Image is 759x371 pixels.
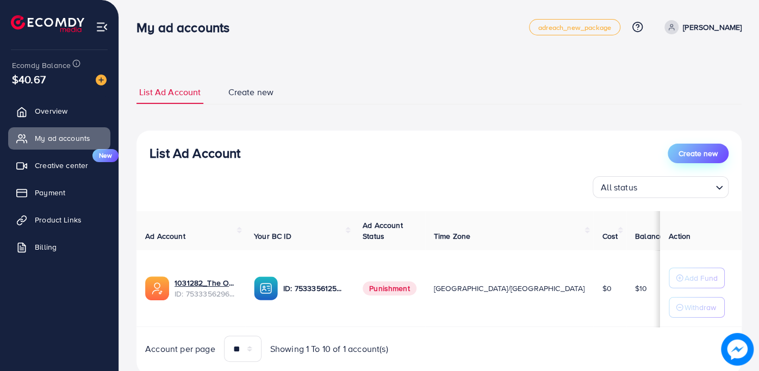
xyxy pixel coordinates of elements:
a: My ad accounts [8,127,110,149]
p: [PERSON_NAME] [683,21,742,34]
p: Withdraw [685,301,716,314]
a: Payment [8,182,110,203]
span: Create new [679,148,718,159]
span: Time Zone [434,231,470,242]
span: Ecomdy Balance [12,60,71,71]
span: Payment [35,187,65,198]
a: Overview [8,100,110,122]
span: adreach_new_package [538,24,611,31]
img: ic-ads-acc.e4c84228.svg [145,276,169,300]
span: Action [669,231,690,242]
a: 1031282_The Orignals shop_1753996218042 [175,277,237,288]
span: Cost [602,231,618,242]
span: All status [599,180,639,195]
span: Ad Account [145,231,185,242]
span: $10 [635,283,647,294]
p: ID: 7533356125887021057 [283,282,345,295]
img: ic-ba-acc.ded83a64.svg [254,276,278,300]
img: image [96,75,107,85]
span: Ad Account Status [363,220,403,242]
span: Showing 1 To 10 of 1 account(s) [270,343,388,355]
span: New [92,149,119,162]
div: Search for option [593,176,729,198]
h3: List Ad Account [150,145,240,161]
img: logo [11,15,84,32]
span: ID: 7533356296813576208 [175,288,237,299]
div: <span class='underline'>1031282_The Orignals shop_1753996218042</span></br>7533356296813576208 [175,277,237,300]
input: Search for option [640,177,711,195]
a: [PERSON_NAME] [660,20,742,34]
span: [GEOGRAPHIC_DATA]/[GEOGRAPHIC_DATA] [434,283,585,294]
span: $0 [602,283,611,294]
p: Add Fund [685,271,718,285]
button: Create new [668,144,729,163]
a: Billing [8,236,110,258]
span: Billing [35,242,57,252]
a: adreach_new_package [529,19,620,35]
span: Product Links [35,214,82,225]
span: Creative center [35,160,88,171]
button: Withdraw [669,297,725,318]
a: Product Links [8,209,110,231]
img: image [721,333,754,366]
a: Creative centerNew [8,154,110,176]
span: List Ad Account [139,86,201,98]
span: $40.67 [12,71,46,87]
span: Create new [228,86,273,98]
button: Add Fund [669,268,725,288]
span: Account per page [145,343,215,355]
span: Punishment [363,281,416,295]
span: Balance [635,231,664,242]
span: My ad accounts [35,133,90,144]
h3: My ad accounts [136,20,238,35]
span: Your BC ID [254,231,291,242]
span: Overview [35,106,67,116]
img: menu [96,21,108,33]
